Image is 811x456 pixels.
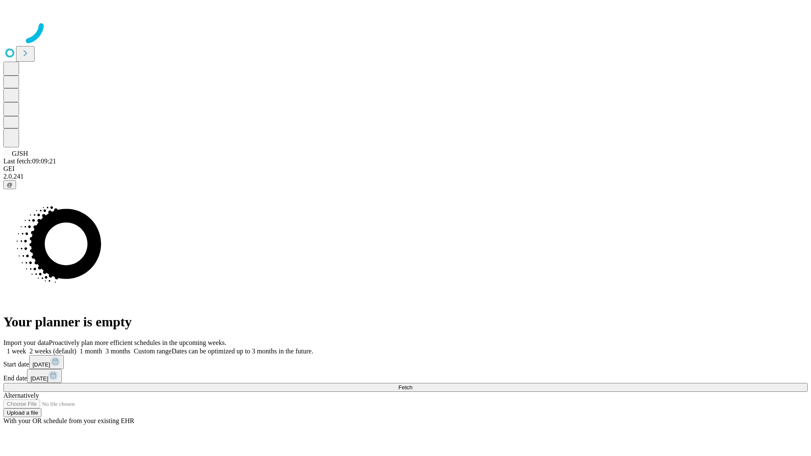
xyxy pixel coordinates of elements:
[3,417,134,424] span: With your OR schedule from your existing EHR
[3,369,808,383] div: End date
[29,355,64,369] button: [DATE]
[3,355,808,369] div: Start date
[106,347,131,355] span: 3 months
[7,182,13,188] span: @
[3,339,49,346] span: Import your data
[3,314,808,330] h1: Your planner is empty
[3,173,808,180] div: 2.0.241
[3,165,808,173] div: GEI
[7,347,26,355] span: 1 week
[171,347,313,355] span: Dates can be optimized up to 3 months in the future.
[3,157,56,165] span: Last fetch: 09:09:21
[27,369,62,383] button: [DATE]
[30,375,48,382] span: [DATE]
[30,347,76,355] span: 2 weeks (default)
[49,339,226,346] span: Proactively plan more efficient schedules in the upcoming weeks.
[3,180,16,189] button: @
[398,384,412,391] span: Fetch
[12,150,28,157] span: GJSH
[134,347,171,355] span: Custom range
[3,392,39,399] span: Alternatively
[3,383,808,392] button: Fetch
[3,408,41,417] button: Upload a file
[80,347,102,355] span: 1 month
[33,361,50,368] span: [DATE]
